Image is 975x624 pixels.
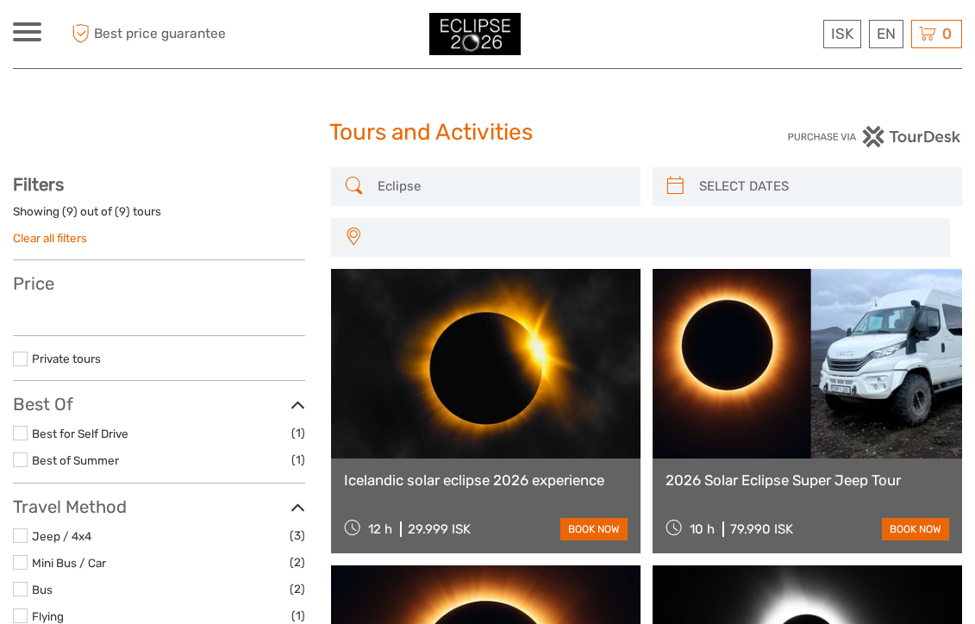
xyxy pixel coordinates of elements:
[429,13,521,55] img: 3312-44506bfc-dc02-416d-ac4c-c65cb0cf8db4_logo_small.jpg
[32,583,53,596] a: Bus
[13,174,64,195] strong: Filters
[66,203,73,220] label: 9
[730,521,793,537] div: 79.990 ISK
[13,231,87,245] a: Clear all filters
[13,496,305,517] h3: Travel Method
[344,471,628,489] a: Icelandic solar eclipse 2026 experience
[67,20,250,48] span: Best price guarantee
[329,119,646,147] h1: Tours and Activities
[32,556,106,570] a: Mini Bus / Car
[869,20,903,48] div: EN
[831,25,853,42] span: ISK
[408,521,471,537] div: 29.999 ISK
[290,526,305,546] span: (3)
[13,394,305,415] h3: Best Of
[119,203,126,220] label: 9
[368,521,392,537] span: 12 h
[32,453,119,467] a: Best of Summer
[291,450,305,470] span: (1)
[692,172,953,202] input: SELECT DATES
[690,521,715,537] span: 10 h
[13,273,305,294] h3: Price
[291,423,305,443] span: (1)
[787,126,962,147] img: PurchaseViaTourDesk.png
[290,552,305,572] span: (2)
[32,427,128,440] a: Best for Self Drive
[666,471,949,489] a: 2026 Solar Eclipse Super Jeep Tour
[290,579,305,599] span: (2)
[940,25,954,42] span: 0
[32,529,91,543] a: Jeep / 4x4
[13,203,305,230] div: Showing ( ) out of ( ) tours
[32,609,64,623] a: Flying
[882,518,949,540] a: book now
[560,518,628,540] a: book now
[371,172,632,202] input: SEARCH
[32,352,101,365] a: Private tours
